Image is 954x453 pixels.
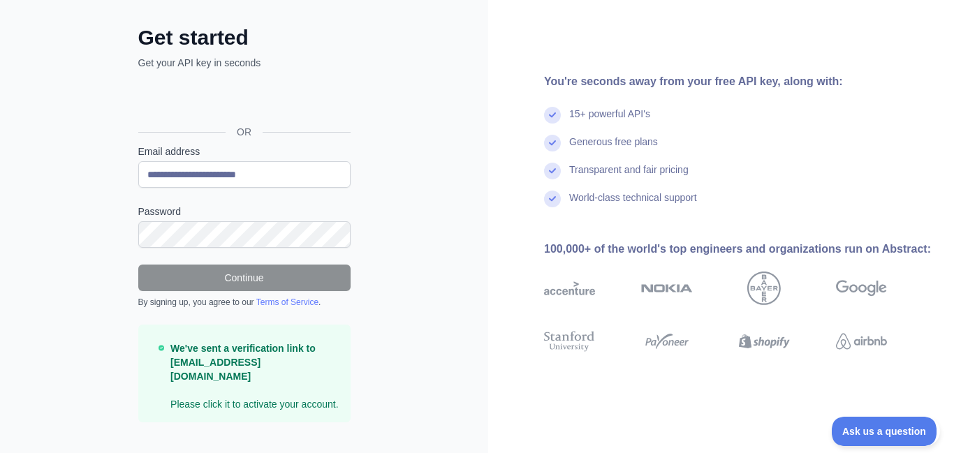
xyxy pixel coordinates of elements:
[256,297,318,307] a: Terms of Service
[569,107,650,135] div: 15+ powerful API's
[569,135,658,163] div: Generous free plans
[138,56,351,70] p: Get your API key in seconds
[170,341,339,411] p: Please click it to activate your account.
[544,272,595,305] img: accenture
[832,417,940,446] iframe: Toggle Customer Support
[739,329,790,355] img: shopify
[569,163,689,191] div: Transparent and fair pricing
[544,163,561,179] img: check mark
[544,191,561,207] img: check mark
[226,125,263,139] span: OR
[641,272,692,305] img: nokia
[138,205,351,218] label: Password
[641,329,692,355] img: payoneer
[544,135,561,151] img: check mark
[836,272,887,305] img: google
[170,343,316,382] strong: We've sent a verification link to [EMAIL_ADDRESS][DOMAIN_NAME]
[138,297,351,308] div: By signing up, you agree to our .
[747,272,781,305] img: bayer
[544,107,561,124] img: check mark
[569,191,697,218] div: World-class technical support
[138,265,351,291] button: Continue
[544,73,932,90] div: You're seconds away from your free API key, along with:
[544,241,932,258] div: 100,000+ of the world's top engineers and organizations run on Abstract:
[836,329,887,355] img: airbnb
[131,85,355,116] iframe: Sign in with Google Button
[138,25,351,50] h2: Get started
[544,329,595,355] img: stanford university
[138,144,351,158] label: Email address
